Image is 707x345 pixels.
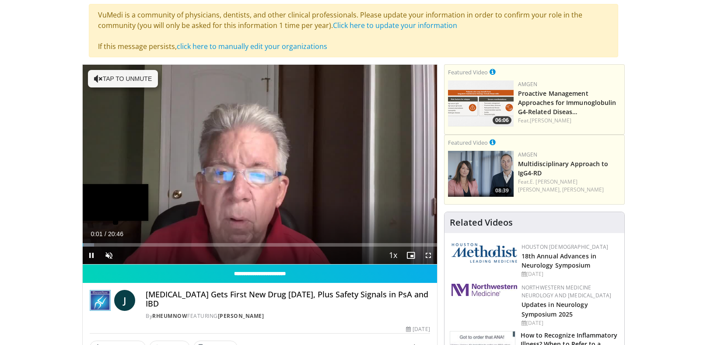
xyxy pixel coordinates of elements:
[83,65,437,265] video-js: Video Player
[83,247,100,264] button: Pause
[448,151,514,197] a: 08:39
[448,139,488,146] small: Featured Video
[448,80,514,126] img: b07e8bac-fd62-4609-bac4-e65b7a485b7c.png.150x105_q85_crop-smart_upscale.png
[450,217,513,228] h4: Related Videos
[333,21,457,30] a: Click here to update your information
[420,247,437,264] button: Fullscreen
[521,270,617,278] div: [DATE]
[218,312,264,320] a: [PERSON_NAME]
[448,151,514,197] img: 04ce378e-5681-464e-a54a-15375da35326.png.150x105_q85_crop-smart_upscale.png
[406,325,430,333] div: [DATE]
[451,243,517,263] img: 5e4488cc-e109-4a4e-9fd9-73bb9237ee91.png.150x105_q85_autocrop_double_scale_upscale_version-0.2.png
[518,89,616,116] a: Proactive Management Approaches for Immunoglobulin G4-Related Diseas…
[518,117,621,125] div: Feat.
[91,230,102,237] span: 0:01
[521,252,596,269] a: 18th Annual Advances in Neurology Symposium
[493,187,511,195] span: 08:39
[521,243,608,251] a: Houston [DEMOGRAPHIC_DATA]
[146,312,430,320] div: By FEATURING
[89,4,618,57] div: VuMedi is a community of physicians, dentists, and other clinical professionals. Please update yo...
[146,290,430,309] h4: [MEDICAL_DATA] Gets First New Drug [DATE], Plus Safety Signals in PsA and IBD
[562,186,604,193] a: [PERSON_NAME]
[518,178,577,193] a: E. [PERSON_NAME] [PERSON_NAME],
[108,230,123,237] span: 20:46
[83,243,437,247] div: Progress Bar
[518,80,538,88] a: Amgen
[385,247,402,264] button: Playback Rate
[518,160,609,177] a: Multidisciplinary Approach to IgG4-RD
[152,312,187,320] a: RheumNow
[100,247,118,264] button: Unmute
[90,290,111,311] img: RheumNow
[518,178,621,194] div: Feat.
[105,230,106,237] span: /
[448,68,488,76] small: Featured Video
[530,117,571,124] a: [PERSON_NAME]
[402,247,420,264] button: Enable picture-in-picture mode
[451,284,517,296] img: 2a462fb6-9365-492a-ac79-3166a6f924d8.png.150x105_q85_autocrop_double_scale_upscale_version-0.2.jpg
[521,319,617,327] div: [DATE]
[114,290,135,311] a: J
[521,284,612,299] a: Northwestern Medicine Neurology and [MEDICAL_DATA]
[177,42,327,51] a: click here to manually edit your organizations
[88,70,158,87] button: Tap to unmute
[521,300,588,318] a: Updates in Neurology Symposium 2025
[518,151,538,158] a: Amgen
[448,80,514,126] a: 06:06
[493,116,511,124] span: 06:06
